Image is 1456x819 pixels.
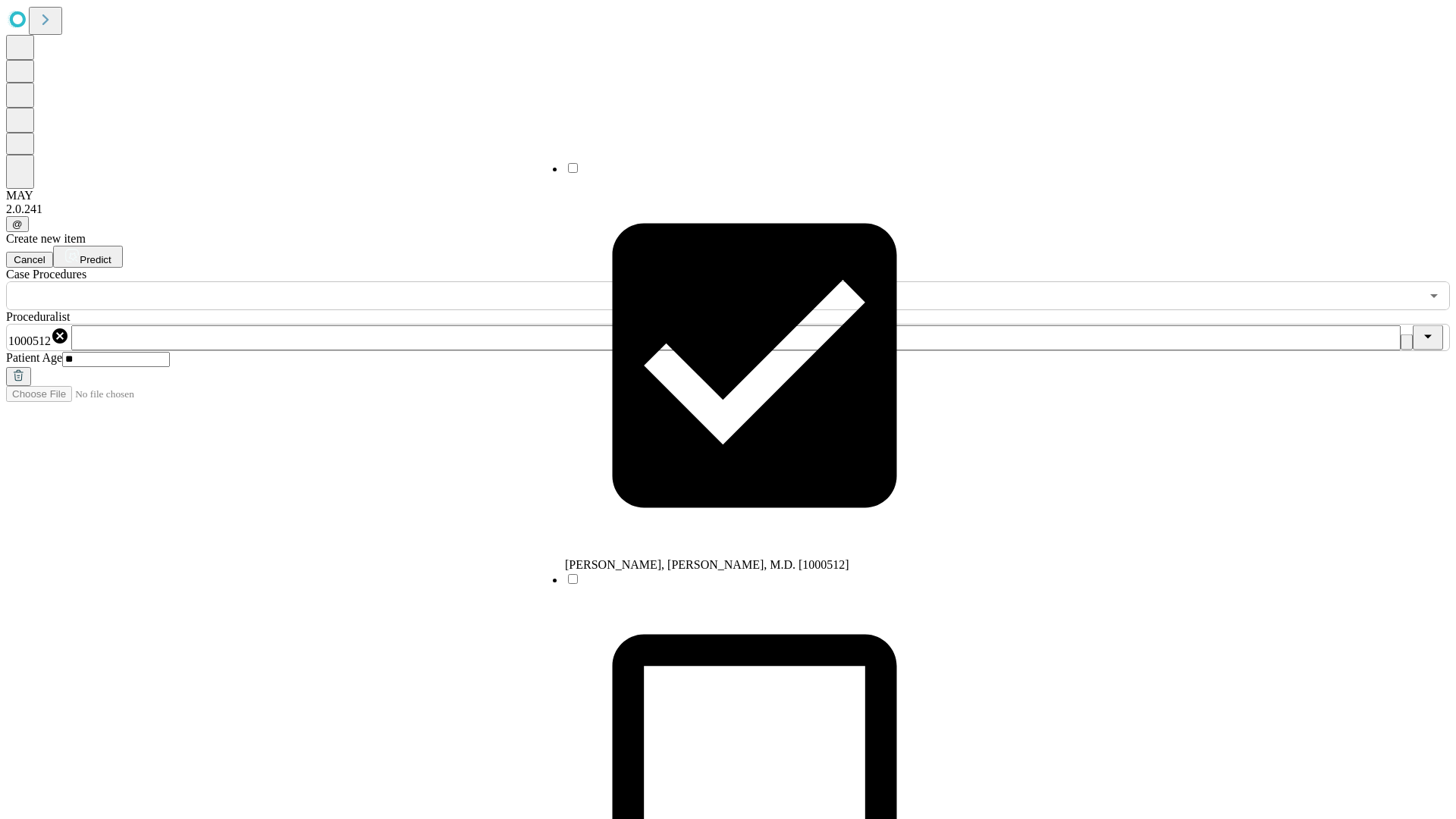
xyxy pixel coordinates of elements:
[12,218,23,230] span: @
[8,334,51,347] span: 1000512
[6,216,29,232] button: @
[53,246,123,268] button: Predict
[8,327,69,348] div: 1000512
[6,232,86,245] span: Create new item
[565,558,849,571] span: [PERSON_NAME], [PERSON_NAME], M.D. [1000512]
[6,202,1450,216] div: 2.0.241
[6,351,62,364] span: Patient Age
[1423,285,1445,306] button: Open
[1401,334,1413,350] button: Clear
[6,310,70,323] span: Proceduralist
[80,254,111,265] span: Predict
[1413,325,1443,350] button: Close
[14,254,45,265] span: Cancel
[6,252,53,268] button: Cancel
[6,268,86,281] span: Scheduled Procedure
[6,189,1450,202] div: MAY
